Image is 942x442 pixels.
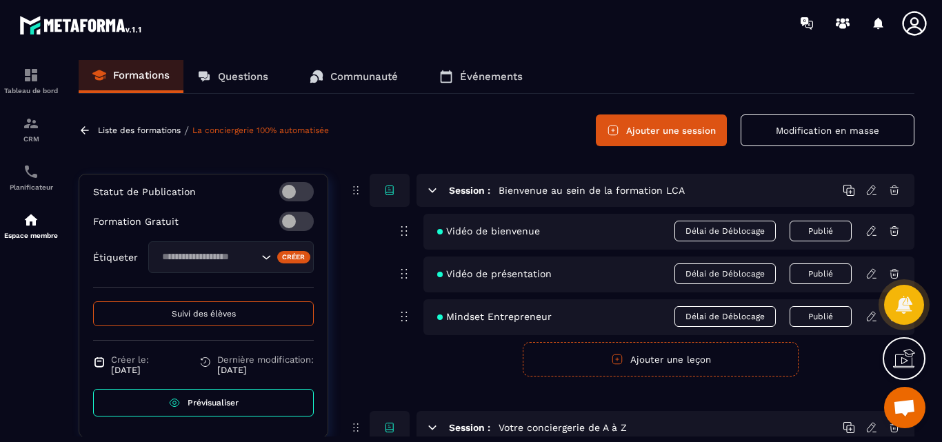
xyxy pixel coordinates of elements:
a: automationsautomationsEspace membre [3,201,59,250]
span: Délai de Déblocage [674,263,776,284]
p: Étiqueter [93,252,138,263]
p: Formation Gratuit [93,216,179,227]
p: Questions [218,70,268,83]
div: Ouvrir le chat [884,387,925,428]
a: La conciergerie 100% automatisée [192,125,329,135]
span: Dernière modification: [217,354,314,365]
p: Communauté [330,70,398,83]
span: Prévisualiser [188,398,239,408]
span: Délai de Déblocage [674,306,776,327]
p: Statut de Publication [93,186,196,197]
p: Espace membre [3,232,59,239]
span: / [184,124,189,137]
img: formation [23,115,39,132]
span: Vidéo de bienvenue [437,225,540,237]
a: schedulerschedulerPlanificateur [3,153,59,201]
button: Modification en masse [741,114,914,146]
p: CRM [3,135,59,143]
input: Search for option [157,250,258,265]
img: formation [23,67,39,83]
a: Liste des formations [98,125,181,135]
p: Tableau de bord [3,87,59,94]
img: logo [19,12,143,37]
span: Délai de Déblocage [674,221,776,241]
h6: Session : [449,422,490,433]
p: Planificateur [3,183,59,191]
span: Créer le: [111,354,149,365]
button: Ajouter une leçon [523,342,799,376]
a: Communauté [296,60,412,93]
a: formationformationTableau de bord [3,57,59,105]
button: Suivi des élèves [93,301,314,326]
p: Formations [113,69,170,81]
button: Publié [790,306,852,327]
p: Événements [460,70,523,83]
img: automations [23,212,39,228]
p: [DATE] [111,365,149,375]
h5: Votre conciergerie de A à Z [499,421,627,434]
h6: Session : [449,185,490,196]
span: Mindset Entrepreneur [437,311,552,322]
button: Publié [790,221,852,241]
h5: Bienvenue au sein de la formation LCA [499,183,685,197]
a: Formations [79,60,183,93]
p: [DATE] [217,365,314,375]
span: Vidéo de présentation [437,268,552,279]
img: scheduler [23,163,39,180]
div: Search for option [148,241,314,273]
div: Créer [277,251,311,263]
a: Questions [183,60,282,93]
span: Suivi des élèves [172,309,236,319]
a: Événements [425,60,537,93]
button: Publié [790,263,852,284]
a: formationformationCRM [3,105,59,153]
a: Prévisualiser [93,389,314,416]
button: Ajouter une session [596,114,727,146]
